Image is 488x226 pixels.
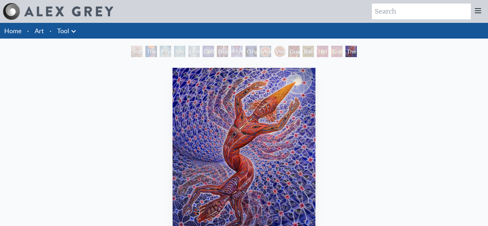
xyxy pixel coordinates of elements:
[245,46,257,57] div: Original Face
[260,46,271,57] div: Vision Crystal
[131,46,143,57] div: Study for the Great Turn
[331,46,343,57] div: Godself
[303,46,314,57] div: Bardo Being
[372,4,471,19] input: Search
[145,46,157,57] div: The Torch
[317,46,328,57] div: Net of Being
[288,46,300,57] div: Guardian of Infinite Vision
[174,46,185,57] div: Spiritual Energy System
[217,46,228,57] div: Dissectional Art for Tool's Lateralus CD
[345,46,357,57] div: The Great Turn
[203,46,214,57] div: Collective Vision
[24,23,32,39] li: ·
[4,27,21,35] a: Home
[35,26,44,36] a: Art
[160,46,171,57] div: Psychic Energy System
[188,46,200,57] div: Universal Mind Lattice
[231,46,243,57] div: Mystic Eye
[274,46,285,57] div: Vision [PERSON_NAME]
[57,26,69,36] a: Tool
[47,23,54,39] li: ·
